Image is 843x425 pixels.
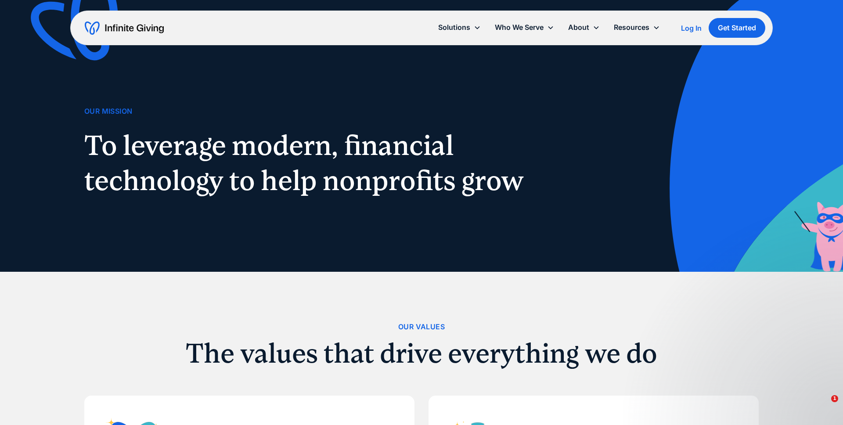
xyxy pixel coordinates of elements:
span: 1 [831,395,838,402]
div: Solutions [438,22,470,33]
div: Who We Serve [488,18,561,37]
div: About [568,22,589,33]
div: Who We Serve [495,22,544,33]
div: Resources [614,22,649,33]
div: Our Mission [84,105,132,117]
a: Log In [681,23,702,33]
a: home [85,21,164,35]
h1: To leverage modern, financial technology to help nonprofits grow [84,128,534,198]
a: Get Started [709,18,765,38]
div: Solutions [431,18,488,37]
div: Resources [607,18,667,37]
div: Log In [681,25,702,32]
div: Our Values [398,321,445,333]
div: About [561,18,607,37]
iframe: Intercom live chat [813,395,834,416]
h2: The values that drive everything we do [84,340,759,367]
